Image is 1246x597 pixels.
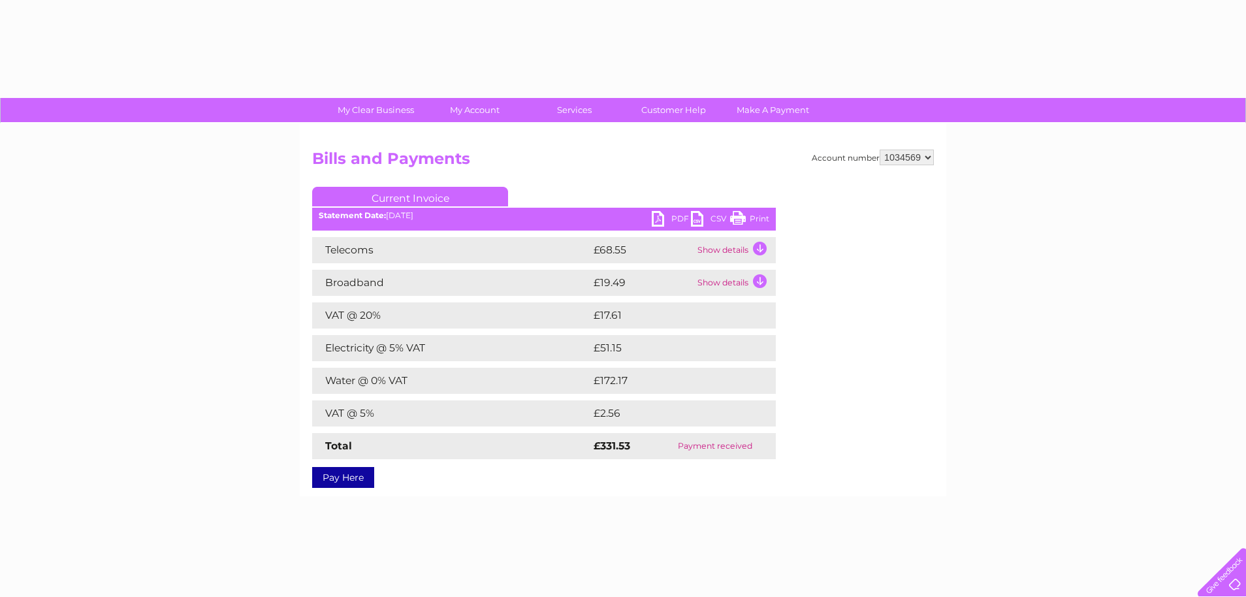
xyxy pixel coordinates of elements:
td: Broadband [312,270,590,296]
b: Statement Date: [319,210,386,220]
td: VAT @ 20% [312,302,590,329]
a: PDF [652,211,691,230]
td: Show details [694,270,776,296]
a: Services [520,98,628,122]
td: VAT @ 5% [312,400,590,427]
a: CSV [691,211,730,230]
a: Customer Help [620,98,727,122]
a: My Clear Business [322,98,430,122]
a: My Account [421,98,529,122]
h2: Bills and Payments [312,150,934,174]
td: £172.17 [590,368,750,394]
td: £51.15 [590,335,746,361]
a: Make A Payment [719,98,827,122]
td: £17.61 [590,302,746,329]
strong: Total [325,440,352,452]
td: Show details [694,237,776,263]
a: Pay Here [312,467,374,488]
div: Account number [812,150,934,165]
td: £2.56 [590,400,745,427]
td: Telecoms [312,237,590,263]
div: [DATE] [312,211,776,220]
td: Water @ 0% VAT [312,368,590,394]
a: Print [730,211,769,230]
td: £68.55 [590,237,694,263]
a: Current Invoice [312,187,508,206]
td: £19.49 [590,270,694,296]
td: Electricity @ 5% VAT [312,335,590,361]
td: Payment received [655,433,776,459]
strong: £331.53 [594,440,630,452]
